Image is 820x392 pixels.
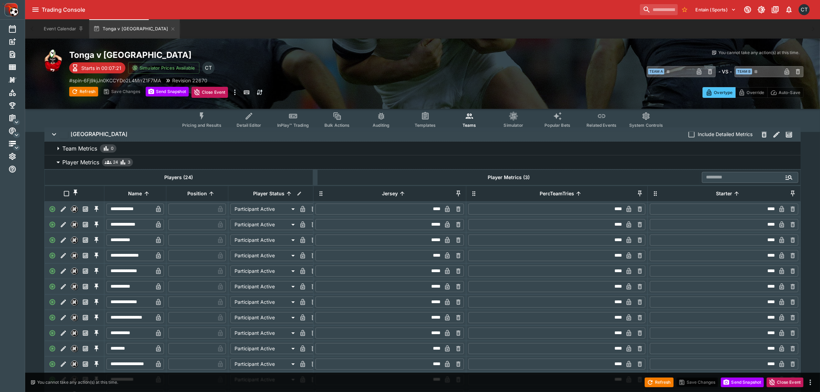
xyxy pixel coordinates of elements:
[755,3,768,16] button: Toggle light/dark mode
[177,107,668,132] div: Event type filters
[797,2,812,17] button: Cameron Tarver
[182,123,221,128] span: Pricing and Results
[80,328,91,339] button: Past Performances
[146,87,189,96] button: Send Snapshot
[2,1,19,18] img: PriceKinetics Logo
[42,50,64,72] img: rugby_union.png
[47,359,58,370] div: Active Player
[69,359,80,370] button: Nexus
[81,64,121,72] p: Starts in 00:07:21
[504,123,523,128] span: Simulator
[735,87,767,98] button: Override
[8,101,28,110] div: Tournaments
[47,281,58,292] div: Active Player
[69,204,80,215] button: Nexus
[71,268,77,274] img: nexus.svg
[69,50,436,60] h2: Copy To Clipboard
[295,189,304,198] button: Bulk edit
[71,237,77,243] img: nexus.svg
[172,77,207,84] p: Revision 22670
[8,76,28,84] div: Nexus Entities
[37,379,118,385] p: You cannot take any action(s) at this time.
[47,250,58,261] div: Active Player
[128,159,130,166] span: 3
[679,4,690,15] button: No Bookmarks
[80,359,91,370] button: Past Performances
[8,152,28,161] div: System Settings
[47,219,58,230] div: Active Player
[8,89,28,97] div: Categories
[71,330,77,336] img: nexus.svg
[111,145,114,152] span: 0
[8,165,28,173] div: Help & Support
[71,221,77,228] img: nexus.svg
[191,87,228,98] button: Close Event
[8,50,28,59] div: Search
[645,378,674,387] button: Refresh
[703,87,736,98] button: Overtype
[692,4,740,15] button: Select Tenant
[71,314,78,321] div: Nexus
[246,189,292,198] span: Player Status
[58,312,69,323] button: Edit
[544,123,570,128] span: Popular Bets
[71,252,77,259] img: nexus.svg
[769,3,781,16] button: Documentation
[799,4,810,15] div: Cameron Tarver
[373,123,390,128] span: Auditing
[71,252,78,259] div: Nexus
[42,6,637,13] div: Trading Console
[113,159,118,166] span: 24
[69,328,80,339] button: Nexus
[230,343,297,354] div: Participant Active
[463,123,476,128] span: Teams
[71,131,127,138] h6: [GEOGRAPHIC_DATA]
[806,378,814,386] button: more
[69,281,80,292] button: Nexus
[121,189,150,198] span: Name
[374,189,405,198] span: Jersey
[714,89,733,96] p: Overtype
[80,312,91,323] button: Past Performances
[540,189,574,198] p: PercTeamTries
[71,345,77,352] img: nexus.svg
[71,299,78,306] div: Nexus
[71,345,78,352] div: Nexus
[71,330,78,337] div: Nexus
[47,204,58,215] div: Active Player
[71,206,78,213] div: Nexus
[58,204,69,215] button: Edit
[47,235,58,246] div: Active Player
[47,297,58,308] div: Active Player
[62,158,99,166] p: Player Metrics
[629,123,663,128] span: System Controls
[741,3,754,16] button: Connected to PK
[71,268,78,275] div: Nexus
[230,250,297,261] div: Participant Active
[71,283,78,290] div: Nexus
[69,343,80,354] button: Nexus
[767,378,803,387] button: Close Event
[230,219,297,230] div: Participant Active
[71,206,77,212] img: nexus.svg
[80,219,91,230] button: Past Performances
[318,169,700,185] th: Player Metrics (3)
[89,19,180,39] button: Tonga v [GEOGRAPHIC_DATA]
[58,328,69,339] button: Edit
[80,250,91,261] button: Past Performances
[69,77,161,84] p: Copy To Clipboard
[8,38,28,46] div: New Event
[80,281,91,292] button: Past Performances
[69,235,80,246] button: Nexus
[80,343,91,354] button: Past Performances
[80,266,91,277] button: Past Performances
[230,266,297,277] div: Participant Active
[47,343,58,354] div: Active Player
[71,314,77,321] img: nexus.svg
[230,312,297,323] div: Participant Active
[747,89,764,96] p: Override
[44,127,801,141] button: [GEOGRAPHIC_DATA]Include Detailed MetricsPast Performances
[231,87,239,98] button: more
[71,283,77,290] img: nexus.svg
[69,297,80,308] button: Nexus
